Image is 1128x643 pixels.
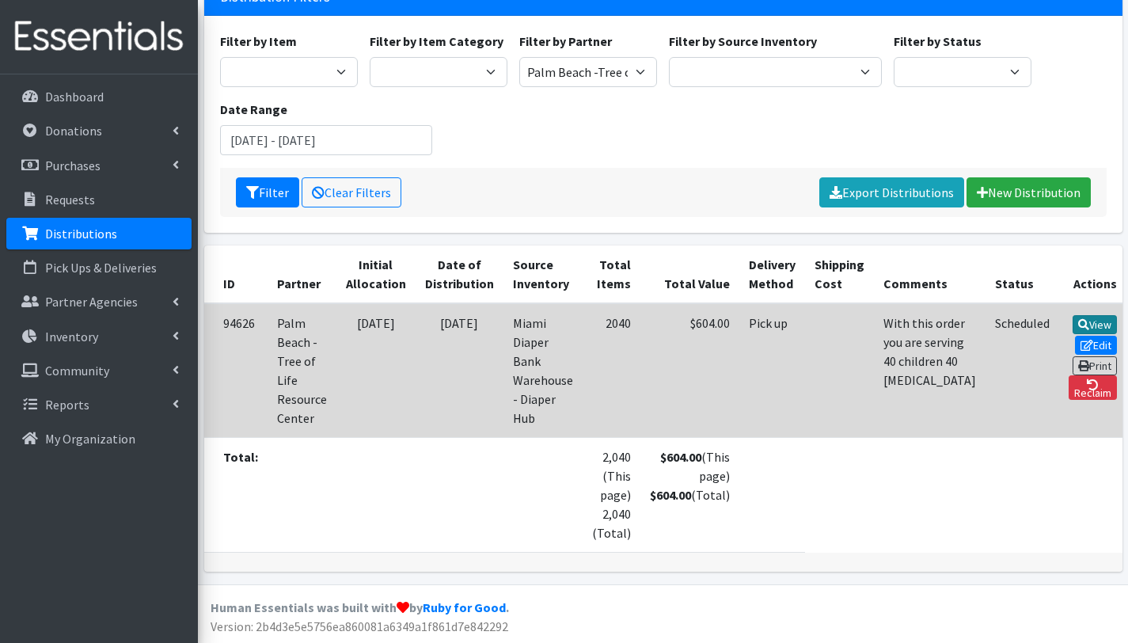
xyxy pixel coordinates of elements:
a: My Organization [6,423,192,455]
p: Partner Agencies [45,294,138,310]
p: Distributions [45,226,117,242]
td: Scheduled [986,303,1059,438]
a: Reclaim [1069,375,1118,400]
input: January 1, 2011 - December 31, 2011 [220,125,433,155]
label: Filter by Item [220,32,297,51]
img: HumanEssentials [6,10,192,63]
th: Partner [268,245,336,303]
a: Print [1073,356,1118,375]
a: Donations [6,115,192,146]
td: Miami Diaper Bank Warehouse - Diaper Hub [503,303,583,438]
td: (This page) (Total) [640,437,739,552]
p: Requests [45,192,95,207]
strong: $604.00 [660,449,701,465]
p: My Organization [45,431,135,447]
th: Source Inventory [503,245,583,303]
a: Requests [6,184,192,215]
th: Date of Distribution [416,245,503,303]
p: Community [45,363,109,379]
a: Export Distributions [819,177,964,207]
th: Total Value [640,245,739,303]
a: Partner Agencies [6,286,192,318]
th: Initial Allocation [336,245,416,303]
td: Pick up [739,303,805,438]
a: View [1073,315,1118,334]
p: Purchases [45,158,101,173]
label: Filter by Item Category [370,32,503,51]
a: Dashboard [6,81,192,112]
label: Date Range [220,100,287,119]
a: Distributions [6,218,192,249]
td: [DATE] [336,303,416,438]
th: Comments [874,245,986,303]
a: Ruby for Good [423,599,506,615]
label: Filter by Partner [519,32,612,51]
a: Inventory [6,321,192,352]
a: Community [6,355,192,386]
a: Purchases [6,150,192,181]
a: Edit [1075,336,1118,355]
td: [DATE] [416,303,503,438]
td: 2040 [583,303,640,438]
span: Version: 2b4d3e5e5756ea860081a6349a1f861d7e842292 [211,618,508,634]
strong: $604.00 [650,487,691,503]
td: 2,040 (This page) 2,040 (Total) [583,437,640,552]
a: Pick Ups & Deliveries [6,252,192,283]
td: 94626 [204,303,268,438]
th: Status [986,245,1059,303]
p: Reports [45,397,89,413]
p: Pick Ups & Deliveries [45,260,157,276]
strong: Human Essentials was built with by . [211,599,509,615]
strong: Total: [223,449,258,465]
a: Clear Filters [302,177,401,207]
label: Filter by Source Inventory [669,32,817,51]
th: ID [204,245,268,303]
td: With this order you are serving 40 children 40 [MEDICAL_DATA] [874,303,986,438]
p: Dashboard [45,89,104,105]
th: Delivery Method [739,245,805,303]
th: Total Items [583,245,640,303]
td: $604.00 [640,303,739,438]
td: Palm Beach -Tree of Life Resource Center [268,303,336,438]
label: Filter by Status [894,32,982,51]
p: Inventory [45,329,98,344]
a: New Distribution [967,177,1091,207]
button: Filter [236,177,299,207]
p: Donations [45,123,102,139]
th: Shipping Cost [805,245,874,303]
a: Reports [6,389,192,420]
